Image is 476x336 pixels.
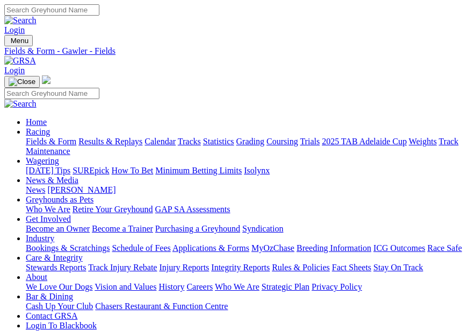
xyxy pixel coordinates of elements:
[145,137,176,146] a: Calendar
[47,185,116,194] a: [PERSON_NAME]
[203,137,234,146] a: Statistics
[262,282,309,291] a: Strategic Plan
[373,263,423,272] a: Stay On Track
[215,282,259,291] a: Who We Are
[4,76,40,88] button: Toggle navigation
[26,272,47,282] a: About
[95,282,156,291] a: Vision and Values
[236,137,264,146] a: Grading
[322,137,407,146] a: 2025 TAB Adelaide Cup
[186,282,213,291] a: Careers
[26,205,472,214] div: Greyhounds as Pets
[211,263,270,272] a: Integrity Reports
[300,137,320,146] a: Trials
[266,137,298,146] a: Coursing
[26,185,45,194] a: News
[73,166,109,175] a: SUREpick
[158,282,184,291] a: History
[312,282,362,291] a: Privacy Policy
[373,243,425,253] a: ICG Outcomes
[26,282,472,292] div: About
[26,166,472,176] div: Wagering
[155,166,242,175] a: Minimum Betting Limits
[26,214,71,223] a: Get Involved
[26,176,78,185] a: News & Media
[159,263,209,272] a: Injury Reports
[26,243,472,253] div: Industry
[4,46,472,56] a: Fields & Form - Gawler - Fields
[242,224,283,233] a: Syndication
[73,205,153,214] a: Retire Your Greyhound
[88,263,157,272] a: Track Injury Rebate
[26,234,54,243] a: Industry
[26,117,47,127] a: Home
[26,137,458,156] a: Track Maintenance
[26,224,90,233] a: Become an Owner
[78,137,142,146] a: Results & Replays
[26,263,86,272] a: Stewards Reports
[251,243,294,253] a: MyOzChase
[92,224,153,233] a: Become a Trainer
[4,4,99,16] input: Search
[26,321,97,330] a: Login To Blackbook
[4,99,37,109] img: Search
[26,127,50,136] a: Racing
[244,166,270,175] a: Isolynx
[26,302,93,311] a: Cash Up Your Club
[26,263,472,272] div: Care & Integrity
[26,137,76,146] a: Fields & Form
[4,88,99,99] input: Search
[26,302,472,311] div: Bar & Dining
[172,243,249,253] a: Applications & Forms
[112,243,170,253] a: Schedule of Fees
[26,282,92,291] a: We Love Our Dogs
[155,224,240,233] a: Purchasing a Greyhound
[9,78,35,86] img: Close
[26,292,73,301] a: Bar & Dining
[4,16,37,25] img: Search
[26,243,110,253] a: Bookings & Scratchings
[178,137,201,146] a: Tracks
[26,224,472,234] div: Get Involved
[4,25,25,34] a: Login
[4,35,33,46] button: Toggle navigation
[95,302,228,311] a: Chasers Restaurant & Function Centre
[155,205,230,214] a: GAP SA Assessments
[26,137,472,156] div: Racing
[26,195,93,204] a: Greyhounds as Pets
[332,263,371,272] a: Fact Sheets
[11,37,28,45] span: Menu
[26,185,472,195] div: News & Media
[4,66,25,75] a: Login
[26,156,59,165] a: Wagering
[26,311,77,320] a: Contact GRSA
[42,75,51,84] img: logo-grsa-white.png
[409,137,437,146] a: Weights
[112,166,154,175] a: How To Bet
[297,243,371,253] a: Breeding Information
[26,166,70,175] a: [DATE] Tips
[4,56,36,66] img: GRSA
[26,205,70,214] a: Who We Are
[272,263,330,272] a: Rules & Policies
[26,253,83,262] a: Care & Integrity
[427,243,461,253] a: Race Safe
